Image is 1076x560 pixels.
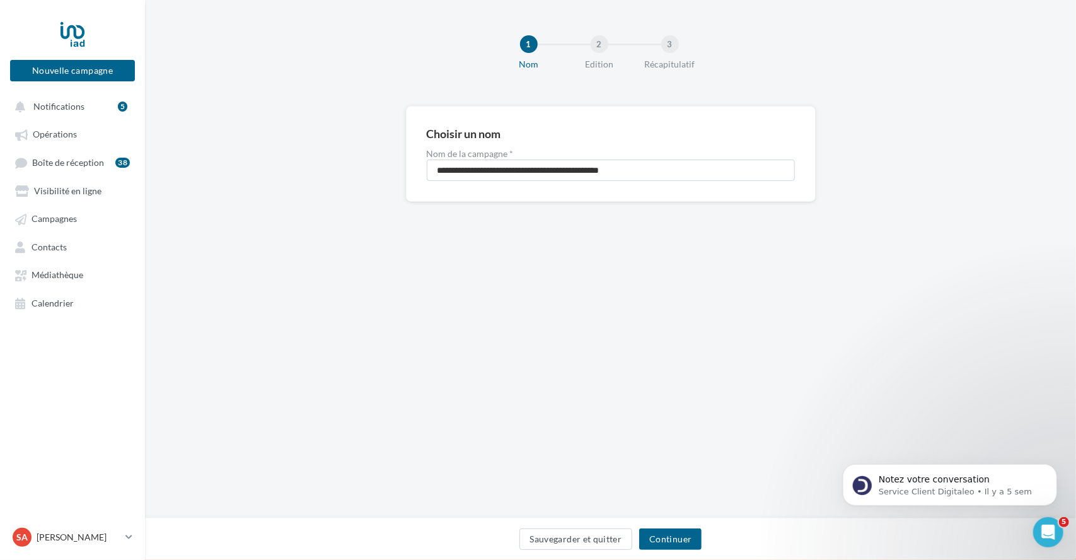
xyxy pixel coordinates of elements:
[32,157,104,168] span: Boîte de réception
[32,270,83,281] span: Médiathèque
[8,122,137,145] a: Opérations
[824,438,1076,526] iframe: Intercom notifications message
[8,179,137,202] a: Visibilité en ligne
[427,128,501,139] div: Choisir un nom
[8,207,137,230] a: Campagnes
[591,35,608,53] div: 2
[489,58,569,71] div: Nom
[34,185,101,196] span: Visibilité en ligne
[661,35,679,53] div: 3
[8,95,132,117] button: Notifications 5
[630,58,710,71] div: Récapitulatif
[10,60,135,81] button: Nouvelle campagne
[1059,517,1069,527] span: 5
[32,242,67,252] span: Contacts
[559,58,640,71] div: Edition
[8,263,137,286] a: Médiathèque
[32,298,74,308] span: Calendrier
[10,525,135,549] a: SA [PERSON_NAME]
[118,102,127,112] div: 5
[8,291,137,314] a: Calendrier
[32,214,77,225] span: Campagnes
[639,528,702,550] button: Continuer
[1033,517,1063,547] iframe: Intercom live chat
[33,101,84,112] span: Notifications
[16,531,28,544] span: SA
[427,149,795,158] label: Nom de la campagne *
[520,35,538,53] div: 1
[115,158,130,168] div: 38
[519,528,633,550] button: Sauvegarder et quitter
[33,129,77,140] span: Opérations
[8,151,137,174] a: Boîte de réception38
[8,235,137,258] a: Contacts
[37,531,120,544] p: [PERSON_NAME]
